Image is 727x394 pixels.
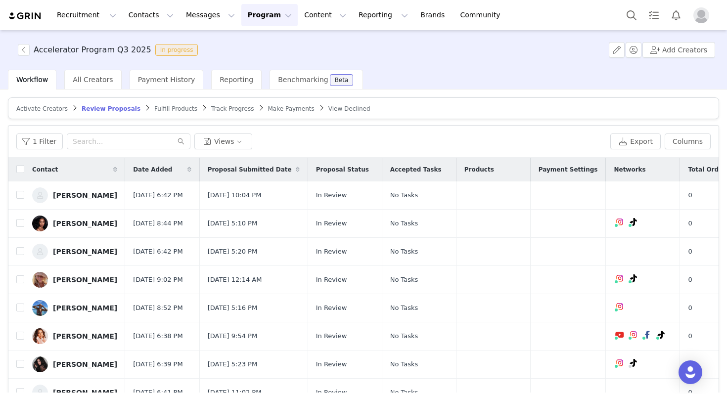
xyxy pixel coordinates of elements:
[154,105,197,112] span: Fulfill Products
[32,300,48,316] img: 019c31c9-e9c4-4893-9c72-b19c40e55c48--s.jpg
[454,4,511,26] a: Community
[133,275,182,285] span: [DATE] 9:02 PM
[679,360,702,384] div: Open Intercom Messenger
[665,4,687,26] button: Notifications
[665,133,711,149] button: Columns
[16,105,68,112] span: Activate Creators
[51,4,122,26] button: Recruitment
[133,303,182,313] span: [DATE] 8:52 PM
[34,44,151,56] h3: Accelerator Program Q3 2025
[53,248,117,256] div: [PERSON_NAME]
[220,76,253,84] span: Reporting
[73,76,113,84] span: All Creators
[133,359,182,369] span: [DATE] 6:39 PM
[390,275,448,285] div: No Tasks
[32,356,117,372] a: [PERSON_NAME]
[53,304,117,312] div: [PERSON_NAME]
[155,44,198,56] span: In progress
[464,165,494,174] span: Products
[539,165,598,174] span: Payment Settings
[208,275,262,285] span: [DATE] 12:14 AM
[390,190,448,200] div: No Tasks
[32,272,48,288] img: 27bf5a70-544e-45cd-a0d2-b4a8fc8e1c56.jpg
[616,359,624,367] img: instagram.svg
[32,187,117,203] a: [PERSON_NAME]
[390,359,448,369] div: No Tasks
[616,303,624,310] img: instagram.svg
[208,303,257,313] span: [DATE] 5:16 PM
[133,165,172,174] span: Date Added
[316,190,347,200] span: In Review
[328,105,370,112] span: View Declined
[390,303,448,313] div: No Tasks
[53,191,117,199] div: [PERSON_NAME]
[208,165,292,174] span: Proposal Submitted Date
[194,133,252,149] button: Views
[211,105,254,112] span: Track Progress
[133,190,182,200] span: [DATE] 6:42 PM
[687,7,719,23] button: Profile
[53,276,117,284] div: [PERSON_NAME]
[316,165,369,174] span: Proposal Status
[316,219,347,228] span: In Review
[208,190,262,200] span: [DATE] 10:04 PM
[208,359,257,369] span: [DATE] 5:23 PM
[414,4,454,26] a: Brands
[268,105,315,112] span: Make Payments
[32,216,48,231] img: 9e54c9d4-772e-4e00-8130-c90c93616289.jpg
[53,332,117,340] div: [PERSON_NAME]
[316,303,347,313] span: In Review
[18,44,202,56] span: [object Object]
[32,244,48,260] img: 5a8e40be-8c2b-4c8a-a4e1-3da198b16c0a--s.jpg
[316,359,347,369] span: In Review
[616,274,624,282] img: instagram.svg
[133,219,182,228] span: [DATE] 8:44 PM
[67,133,190,149] input: Search...
[390,219,448,228] div: No Tasks
[316,331,347,341] span: In Review
[614,165,645,174] span: Networks
[178,138,184,145] i: icon: search
[616,218,624,226] img: instagram.svg
[32,272,117,288] a: [PERSON_NAME]
[123,4,180,26] button: Contacts
[241,4,298,26] button: Program
[208,247,257,257] span: [DATE] 5:20 PM
[610,133,661,149] button: Export
[390,331,448,341] div: No Tasks
[298,4,352,26] button: Content
[390,165,442,174] span: Accepted Tasks
[32,244,117,260] a: [PERSON_NAME]
[316,247,347,257] span: In Review
[32,187,48,203] img: ee6eeb3d-703b-4684-bfe6-beb95aa48e85--s.jpg
[643,4,665,26] a: Tasks
[32,328,117,344] a: [PERSON_NAME]
[53,219,117,227] div: [PERSON_NAME]
[133,247,182,257] span: [DATE] 6:42 PM
[208,219,257,228] span: [DATE] 5:10 PM
[32,300,117,316] a: [PERSON_NAME]
[208,331,257,341] span: [DATE] 9:54 PM
[32,165,58,174] span: Contact
[180,4,241,26] button: Messages
[16,133,63,149] button: 1 Filter
[133,331,182,341] span: [DATE] 6:38 PM
[32,216,117,231] a: [PERSON_NAME]
[353,4,414,26] button: Reporting
[316,275,347,285] span: In Review
[642,42,715,58] button: Add Creators
[621,4,642,26] button: Search
[32,328,48,344] img: 95ea19da-519b-46ae-96be-bf04cb44b777.jpg
[335,77,349,83] div: Beta
[138,76,195,84] span: Payment History
[53,360,117,368] div: [PERSON_NAME]
[693,7,709,23] img: placeholder-profile.jpg
[390,247,448,257] div: No Tasks
[82,105,140,112] span: Review Proposals
[8,11,43,21] img: grin logo
[278,76,328,84] span: Benchmarking
[16,76,48,84] span: Workflow
[32,356,48,372] img: 4f1fc0be-245d-454a-b57b-c73480c35280.jpg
